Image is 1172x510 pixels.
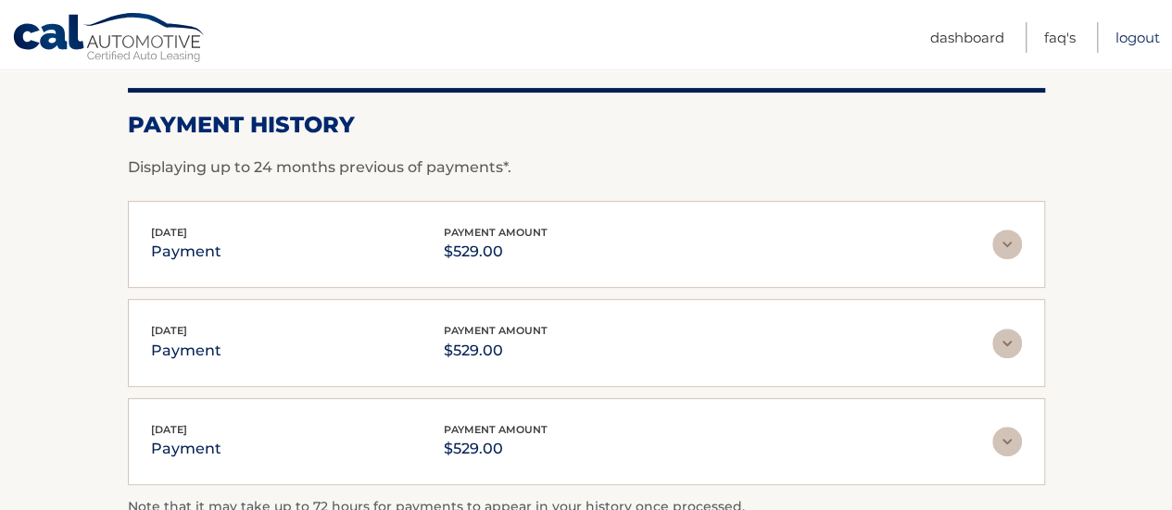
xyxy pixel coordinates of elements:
a: FAQ's [1044,22,1076,53]
img: accordion-rest.svg [992,230,1022,259]
span: payment amount [444,226,548,239]
img: accordion-rest.svg [992,427,1022,456]
p: $529.00 [444,239,548,265]
p: payment [151,436,221,462]
img: accordion-rest.svg [992,329,1022,358]
a: Cal Automotive [12,12,207,66]
a: Logout [1115,22,1160,53]
p: $529.00 [444,436,548,462]
span: payment amount [444,324,548,337]
span: payment amount [444,423,548,436]
span: [DATE] [151,324,187,337]
p: payment [151,338,221,364]
span: [DATE] [151,423,187,436]
p: $529.00 [444,338,548,364]
p: Displaying up to 24 months previous of payments*. [128,156,1045,179]
h2: Payment History [128,111,1045,139]
p: payment [151,239,221,265]
span: [DATE] [151,226,187,239]
a: Dashboard [930,22,1004,53]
